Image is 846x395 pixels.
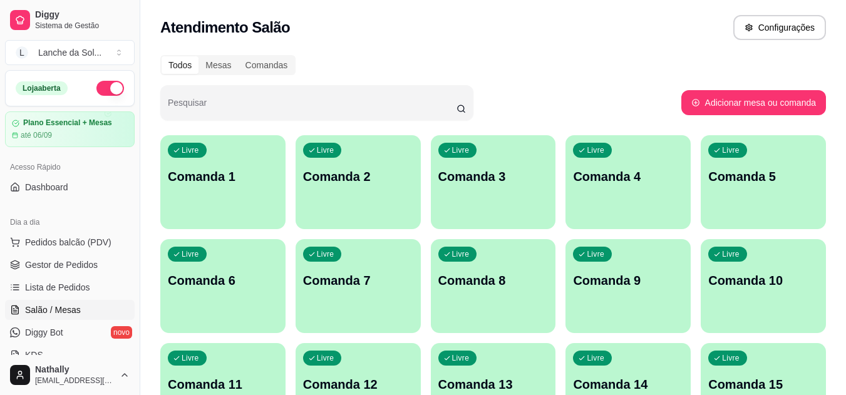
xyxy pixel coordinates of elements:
[317,249,334,259] p: Livre
[573,168,683,185] p: Comanda 4
[160,18,290,38] h2: Atendimento Salão
[573,272,683,289] p: Comanda 9
[5,360,135,390] button: Nathally[EMAIL_ADDRESS][DOMAIN_NAME]
[168,376,278,393] p: Comanda 11
[438,376,549,393] p: Comanda 13
[681,90,826,115] button: Adicionar mesa ou comanda
[25,236,111,249] span: Pedidos balcão (PDV)
[587,145,604,155] p: Livre
[35,21,130,31] span: Sistema de Gestão
[199,56,238,74] div: Mesas
[168,168,278,185] p: Comanda 1
[160,239,286,333] button: LivreComanda 6
[5,157,135,177] div: Acesso Rápido
[23,118,112,128] article: Plano Essencial + Mesas
[317,145,334,155] p: Livre
[182,249,199,259] p: Livre
[565,135,691,229] button: LivreComanda 4
[5,277,135,297] a: Lista de Pedidos
[25,281,90,294] span: Lista de Pedidos
[5,111,135,147] a: Plano Essencial + Mesasaté 06/09
[5,345,135,365] a: KDS
[565,239,691,333] button: LivreComanda 9
[5,212,135,232] div: Dia a dia
[5,255,135,275] a: Gestor de Pedidos
[303,272,413,289] p: Comanda 7
[162,56,199,74] div: Todos
[452,145,470,155] p: Livre
[431,239,556,333] button: LivreComanda 8
[21,130,52,140] article: até 06/09
[25,304,81,316] span: Salão / Mesas
[296,239,421,333] button: LivreComanda 7
[182,353,199,363] p: Livre
[25,181,68,193] span: Dashboard
[96,81,124,96] button: Alterar Status
[5,177,135,197] a: Dashboard
[701,135,826,229] button: LivreComanda 5
[168,272,278,289] p: Comanda 6
[452,353,470,363] p: Livre
[587,249,604,259] p: Livre
[296,135,421,229] button: LivreComanda 2
[160,135,286,229] button: LivreComanda 1
[35,364,115,376] span: Nathally
[25,349,43,361] span: KDS
[708,376,818,393] p: Comanda 15
[5,5,135,35] a: DiggySistema de Gestão
[168,101,457,114] input: Pesquisar
[25,259,98,271] span: Gestor de Pedidos
[239,56,295,74] div: Comandas
[25,326,63,339] span: Diggy Bot
[303,168,413,185] p: Comanda 2
[438,272,549,289] p: Comanda 8
[587,353,604,363] p: Livre
[5,40,135,65] button: Select a team
[5,300,135,320] a: Salão / Mesas
[35,9,130,21] span: Diggy
[35,376,115,386] span: [EMAIL_ADDRESS][DOMAIN_NAME]
[16,46,28,59] span: L
[16,81,68,95] div: Loja aberta
[722,145,740,155] p: Livre
[438,168,549,185] p: Comanda 3
[431,135,556,229] button: LivreComanda 3
[733,15,826,40] button: Configurações
[708,272,818,289] p: Comanda 10
[701,239,826,333] button: LivreComanda 10
[708,168,818,185] p: Comanda 5
[5,322,135,342] a: Diggy Botnovo
[182,145,199,155] p: Livre
[573,376,683,393] p: Comanda 14
[317,353,334,363] p: Livre
[38,46,101,59] div: Lanche da Sol ...
[452,249,470,259] p: Livre
[722,249,740,259] p: Livre
[5,232,135,252] button: Pedidos balcão (PDV)
[303,376,413,393] p: Comanda 12
[722,353,740,363] p: Livre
